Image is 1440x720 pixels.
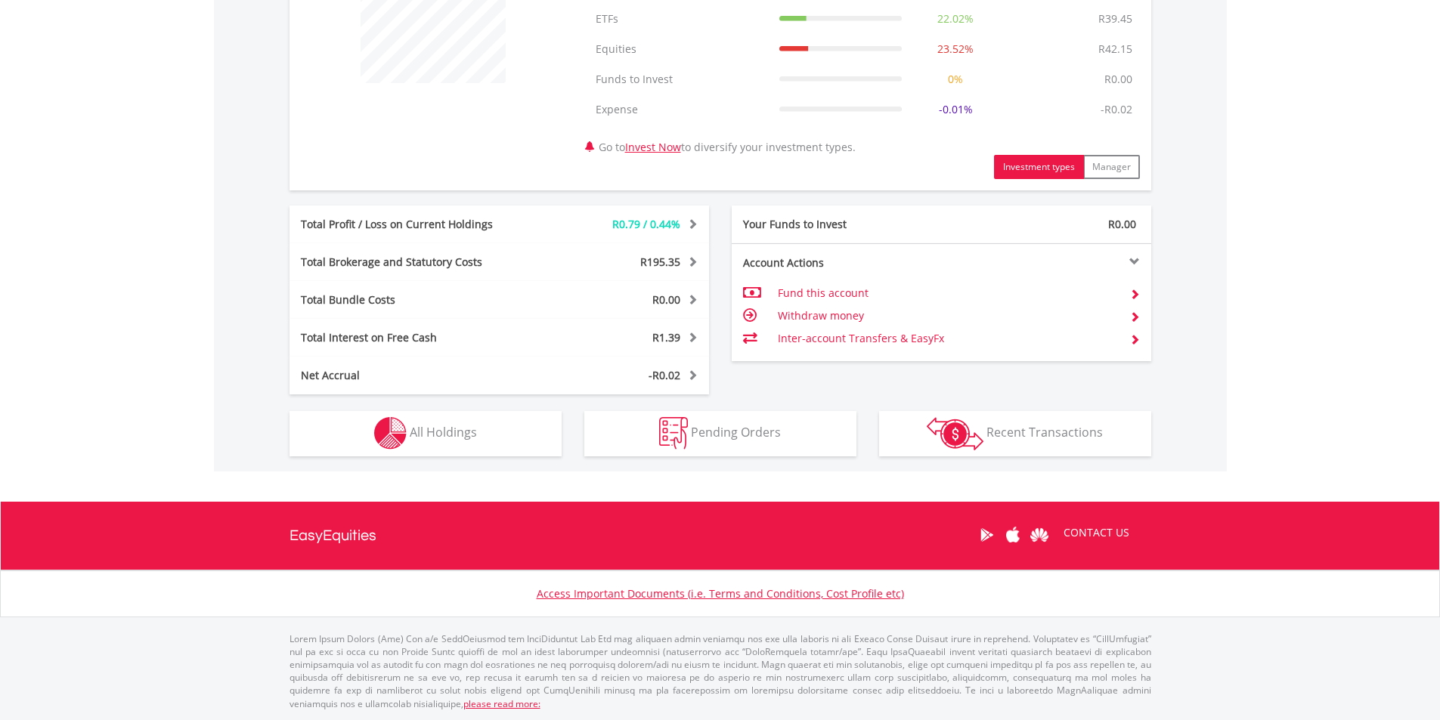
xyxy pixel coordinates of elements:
[588,34,772,64] td: Equities
[374,417,407,450] img: holdings-wht.png
[974,511,1000,558] a: Google Play
[909,4,1002,34] td: 22.02%
[1093,94,1140,125] td: -R0.02
[584,411,856,456] button: Pending Orders
[1091,34,1140,64] td: R42.15
[652,292,680,307] span: R0.00
[290,368,534,383] div: Net Accrual
[1091,4,1140,34] td: R39.45
[588,4,772,34] td: ETFs
[290,632,1151,710] p: Lorem Ipsum Dolors (Ame) Con a/e SeddOeiusmod tem InciDiduntut Lab Etd mag aliquaen admin veniamq...
[625,140,681,154] a: Invest Now
[649,368,680,382] span: -R0.02
[290,502,376,570] a: EasyEquities
[778,327,1117,350] td: Inter-account Transfers & EasyFx
[640,255,680,269] span: R195.35
[1053,511,1140,554] a: CONTACT US
[909,64,1002,94] td: 0%
[778,304,1117,327] td: Withdraw money
[732,255,942,270] div: Account Actions
[986,424,1103,440] span: Recent Transactions
[1108,217,1136,231] span: R0.00
[290,292,534,307] div: Total Bundle Costs
[732,217,942,232] div: Your Funds to Invest
[290,255,534,270] div: Total Brokerage and Statutory Costs
[909,34,1002,64] td: 23.52%
[537,586,904,601] a: Access Important Documents (i.e. Terms and Conditions, Cost Profile etc)
[290,411,562,456] button: All Holdings
[652,330,680,345] span: R1.39
[1097,64,1140,94] td: R0.00
[463,697,540,710] a: please read more:
[290,330,534,345] div: Total Interest on Free Cash
[1027,511,1053,558] a: Huawei
[691,424,781,440] span: Pending Orders
[612,217,680,231] span: R0.79 / 0.44%
[909,94,1002,125] td: -0.01%
[778,282,1117,304] td: Fund this account
[290,217,534,232] div: Total Profit / Loss on Current Holdings
[410,424,477,440] span: All Holdings
[994,155,1084,179] button: Investment types
[588,64,772,94] td: Funds to Invest
[1000,511,1027,558] a: Apple
[588,94,772,125] td: Expense
[927,417,983,450] img: transactions-zar-wht.png
[659,417,688,450] img: pending_instructions-wht.png
[1083,155,1140,179] button: Manager
[879,411,1151,456] button: Recent Transactions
